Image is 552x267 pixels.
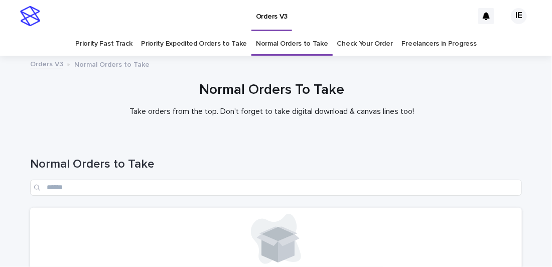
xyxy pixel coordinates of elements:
[30,157,522,172] h1: Normal Orders to Take
[337,32,393,56] a: Check Your Order
[402,32,477,56] a: Freelancers in Progress
[30,180,522,196] input: Search
[75,32,132,56] a: Priority Fast Track
[256,32,328,56] a: Normal Orders to Take
[26,82,518,99] h1: Normal Orders To Take
[74,58,150,69] p: Normal Orders to Take
[30,58,63,69] a: Orders V3
[141,32,247,56] a: Priority Expedited Orders to Take
[20,6,40,26] img: stacker-logo-s-only.png
[71,107,473,116] p: Take orders from the top. Don't forget to take digital download & canvas lines too!
[511,8,527,24] div: IE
